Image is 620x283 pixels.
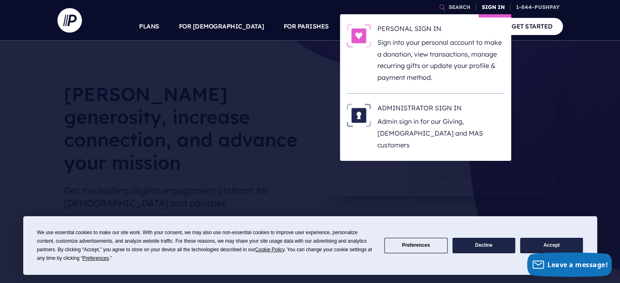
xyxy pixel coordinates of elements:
span: Leave a message! [547,260,608,269]
a: GET STARTED [501,18,563,35]
div: We use essential cookies to make our site work. With your consent, we may also use non-essential ... [37,228,375,263]
h6: PERSONAL SIGN IN [377,24,505,36]
img: ADMINISTRATOR SIGN IN - Illustration [346,103,371,127]
a: ADMINISTRATOR SIGN IN - Illustration ADMINISTRATOR SIGN IN Admin sign in for our Giving, [DEMOGRA... [346,103,505,151]
button: Leave a message! [527,252,612,277]
a: EXPLORE [404,12,432,41]
button: Decline [452,238,515,254]
button: Accept [520,238,583,254]
p: Admin sign in for our Giving, [DEMOGRAPHIC_DATA] and MAS customers [377,116,505,151]
span: Cookie Policy [255,247,285,252]
span: Preferences [82,255,109,261]
p: Sign into your personal account to make a donation, view transactions, manage recurring gifts or ... [377,37,505,83]
a: FOR PARISHES [284,12,329,41]
a: PERSONAL SIGN IN - Illustration PERSONAL SIGN IN Sign into your personal account to make a donati... [346,24,505,83]
img: PERSONAL SIGN IN - Illustration [346,24,371,48]
div: Cookie Consent Prompt [23,216,597,275]
a: COMPANY [452,12,482,41]
a: SOLUTIONS [349,12,385,41]
button: Preferences [384,238,447,254]
a: PLANS [139,12,159,41]
h6: ADMINISTRATOR SIGN IN [377,103,505,116]
a: FOR [DEMOGRAPHIC_DATA] [179,12,264,41]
